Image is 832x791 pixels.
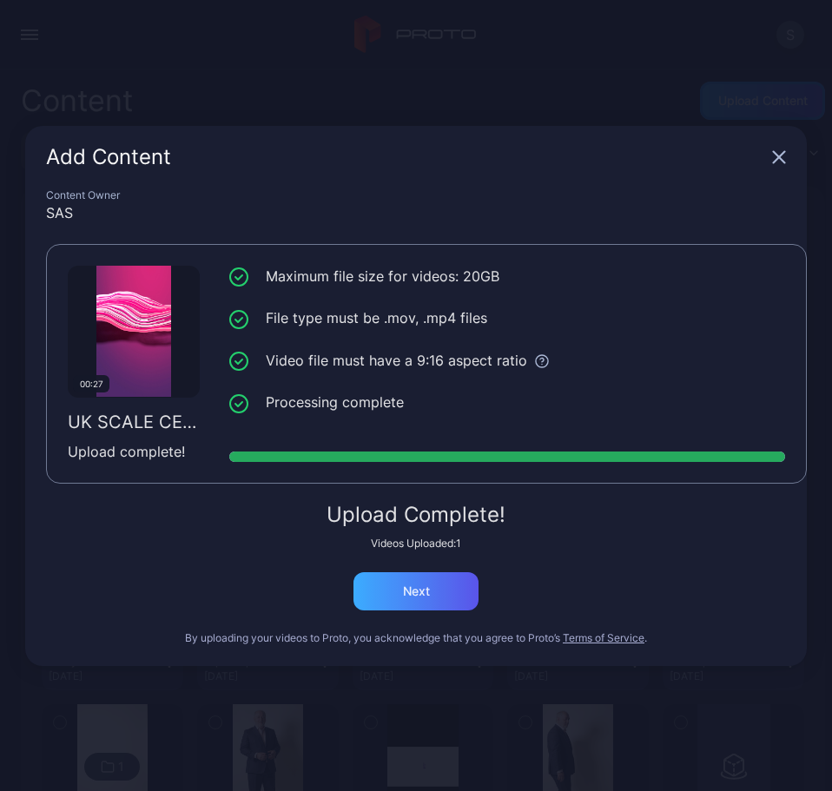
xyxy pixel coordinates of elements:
[229,307,785,329] li: File type must be .mov, .mp4 files
[46,537,786,550] div: Videos Uploaded: 1
[403,584,430,598] div: Next
[46,147,765,168] div: Add Content
[353,572,479,610] button: Next
[229,266,785,287] li: Maximum file size for videos: 20GB
[229,350,785,372] li: Video file must have a 9:16 aspect ratio
[229,392,785,413] li: Processing complete
[73,375,109,392] div: 00:27
[68,412,200,432] div: UK SCALE CENTRE FINAL.mp4
[563,631,644,645] button: Terms of Service
[46,504,786,525] div: Upload Complete!
[68,441,200,462] div: Upload complete!
[46,631,786,645] div: By uploading your videos to Proto, you acknowledge that you agree to Proto’s .
[46,188,786,202] div: Content Owner
[46,202,786,223] div: SAS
